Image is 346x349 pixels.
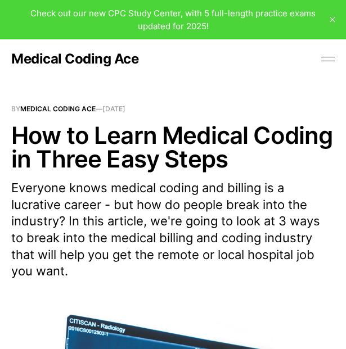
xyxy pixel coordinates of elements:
span: Check out our new CPC Study Center, with 5 full-length practice exams updated for 2025! [30,8,316,31]
time: [DATE] [102,105,125,113]
button: close [323,11,341,29]
a: Medical Coding Ace [11,52,138,66]
p: Everyone knows medical coding and billing is a lucrative career - but how do people break into th... [11,180,335,280]
h1: How to Learn Medical Coding in Three Easy Steps [11,124,335,171]
a: Medical Coding Ace [20,105,96,113]
span: By — [11,106,335,112]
